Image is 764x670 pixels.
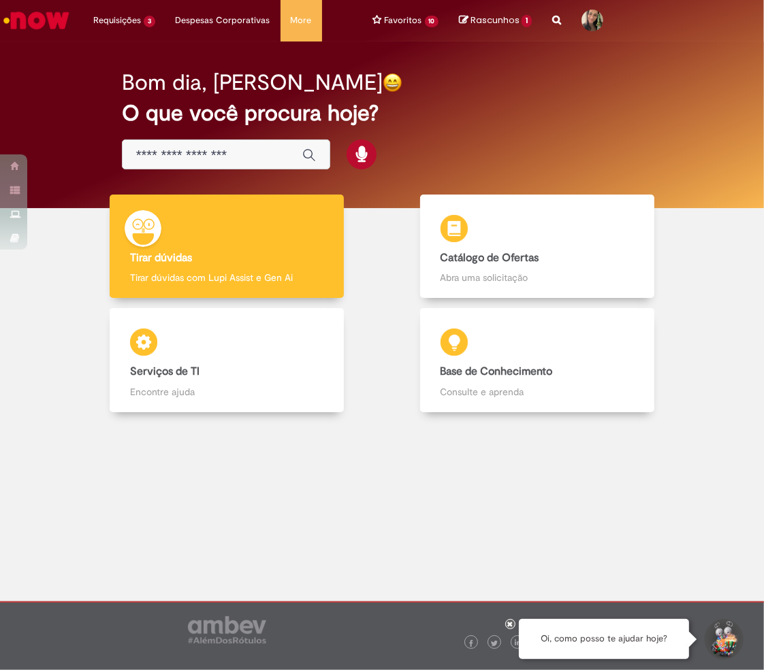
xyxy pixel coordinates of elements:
img: happy-face.png [383,73,402,93]
span: Requisições [93,14,141,27]
span: 1 [522,15,532,27]
h2: Bom dia, [PERSON_NAME] [122,71,383,95]
p: Tirar dúvidas com Lupi Assist e Gen Ai [130,271,324,284]
a: Tirar dúvidas Tirar dúvidas com Lupi Assist e Gen Ai [71,195,382,299]
span: More [291,14,312,27]
img: ServiceNow [1,7,71,34]
p: Abra uma solicitação [441,271,635,284]
img: logo_footer_twitter.png [491,640,498,647]
img: logo_footer_ambev_rotulo_gray.png [188,616,266,643]
b: Serviços de TI [130,365,200,378]
span: 3 [144,16,155,27]
span: Despesas Corporativas [176,14,270,27]
img: logo_footer_facebook.png [468,640,475,647]
h2: O que você procura hoje? [122,101,642,125]
button: Iniciar Conversa de Suporte [703,619,744,660]
p: Consulte e aprenda [441,385,635,399]
a: Serviços de TI Encontre ajuda [71,308,382,412]
img: logo_footer_linkedin.png [515,639,522,648]
b: Catálogo de Ofertas [441,251,539,265]
a: Catálogo de Ofertas Abra uma solicitação [382,195,693,299]
span: Rascunhos [471,14,520,27]
a: Base de Conhecimento Consulte e aprenda [382,308,693,412]
span: Favoritos [385,14,422,27]
span: 10 [425,16,439,27]
b: Tirar dúvidas [130,251,192,265]
div: Oi, como posso te ajudar hoje? [519,619,689,659]
p: Encontre ajuda [130,385,324,399]
b: Base de Conhecimento [441,365,553,378]
a: No momento, sua lista de rascunhos tem 1 Itens [459,14,532,27]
